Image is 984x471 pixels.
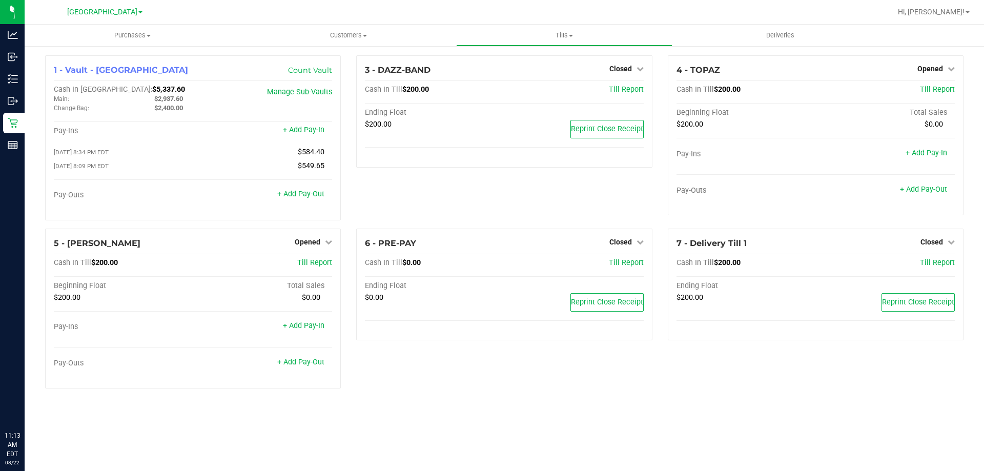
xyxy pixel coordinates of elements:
[8,74,18,84] inline-svg: Inventory
[54,191,193,200] div: Pay-Outs
[457,31,671,40] span: Tills
[920,238,943,246] span: Closed
[25,25,240,46] a: Purchases
[154,95,183,103] span: $2,937.60
[898,8,965,16] span: Hi, [PERSON_NAME]!
[283,126,324,134] a: + Add Pay-In
[609,65,632,73] span: Closed
[54,162,109,170] span: [DATE] 8:09 PM EDT
[154,104,183,112] span: $2,400.00
[456,25,672,46] a: Tills
[676,65,720,75] span: 4 - TOPAZ
[882,298,954,306] span: Reprint Close Receipt
[676,258,714,267] span: Cash In Till
[365,238,416,248] span: 6 - PRE-PAY
[241,31,456,40] span: Customers
[54,238,140,248] span: 5 - [PERSON_NAME]
[570,120,644,138] button: Reprint Close Receipt
[54,281,193,291] div: Beginning Float
[8,30,18,40] inline-svg: Analytics
[8,52,18,62] inline-svg: Inbound
[91,258,118,267] span: $200.00
[920,258,955,267] a: Till Report
[54,359,193,368] div: Pay-Outs
[609,258,644,267] a: Till Report
[676,120,703,129] span: $200.00
[571,298,643,306] span: Reprint Close Receipt
[8,140,18,150] inline-svg: Reports
[714,258,741,267] span: $200.00
[365,281,504,291] div: Ending Float
[25,31,240,40] span: Purchases
[298,148,324,156] span: $584.40
[676,238,747,248] span: 7 - Delivery Till 1
[54,65,188,75] span: 1 - Vault - [GEOGRAPHIC_DATA]
[54,95,69,103] span: Main:
[54,127,193,136] div: Pay-Ins
[365,120,392,129] span: $200.00
[54,258,91,267] span: Cash In Till
[672,25,888,46] a: Deliveries
[54,105,89,112] span: Change Bag:
[676,293,703,302] span: $200.00
[402,258,421,267] span: $0.00
[54,149,109,156] span: [DATE] 8:34 PM EDT
[67,8,137,16] span: [GEOGRAPHIC_DATA]
[365,65,430,75] span: 3 - DAZZ-BAND
[402,85,429,94] span: $200.00
[571,125,643,133] span: Reprint Close Receipt
[906,149,947,157] a: + Add Pay-In
[152,85,185,94] span: $5,337.60
[752,31,808,40] span: Deliveries
[295,238,320,246] span: Opened
[8,96,18,106] inline-svg: Outbound
[609,85,644,94] a: Till Report
[676,150,816,159] div: Pay-Ins
[54,293,80,302] span: $200.00
[676,281,816,291] div: Ending Float
[240,25,456,46] a: Customers
[676,186,816,195] div: Pay-Outs
[365,85,402,94] span: Cash In Till
[277,358,324,366] a: + Add Pay-Out
[570,293,644,312] button: Reprint Close Receipt
[283,321,324,330] a: + Add Pay-In
[277,190,324,198] a: + Add Pay-Out
[365,258,402,267] span: Cash In Till
[267,88,332,96] a: Manage Sub-Vaults
[881,293,955,312] button: Reprint Close Receipt
[302,293,320,302] span: $0.00
[365,293,383,302] span: $0.00
[925,120,943,129] span: $0.00
[676,85,714,94] span: Cash In Till
[5,431,20,459] p: 11:13 AM EDT
[815,108,955,117] div: Total Sales
[5,459,20,466] p: 08/22
[54,85,152,94] span: Cash In [GEOGRAPHIC_DATA]:
[365,108,504,117] div: Ending Float
[298,161,324,170] span: $549.65
[609,238,632,246] span: Closed
[297,258,332,267] a: Till Report
[288,66,332,75] a: Count Vault
[8,118,18,128] inline-svg: Retail
[900,185,947,194] a: + Add Pay-Out
[917,65,943,73] span: Opened
[920,85,955,94] a: Till Report
[676,108,816,117] div: Beginning Float
[10,389,41,420] iframe: Resource center
[714,85,741,94] span: $200.00
[54,322,193,332] div: Pay-Ins
[193,281,333,291] div: Total Sales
